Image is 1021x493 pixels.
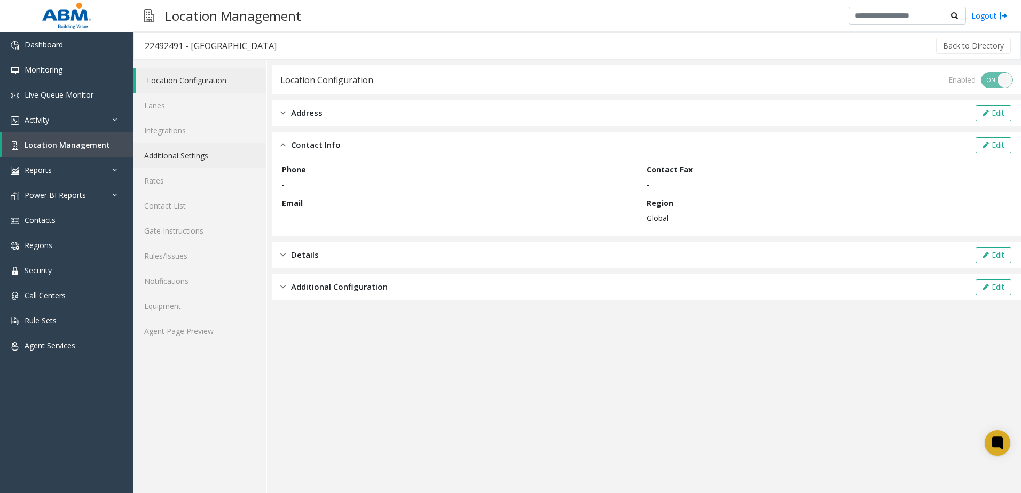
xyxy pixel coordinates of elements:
p: - [647,179,1006,190]
span: Security [25,265,52,275]
div: 22492491 - [GEOGRAPHIC_DATA] [145,39,277,53]
img: 'icon' [11,66,19,75]
img: 'icon' [11,242,19,250]
label: Email [282,197,303,209]
a: Integrations [133,118,266,143]
img: 'icon' [11,91,19,100]
span: Contact Info [291,139,341,151]
img: 'icon' [11,166,19,175]
img: logout [999,10,1008,21]
img: closed [280,107,286,119]
label: Region [647,197,673,209]
span: Location Management [25,140,110,150]
button: Edit [976,247,1011,263]
a: Additional Settings [133,143,266,168]
p: - [282,212,641,224]
a: Location Configuration [136,68,266,93]
img: closed [280,249,286,261]
p: Global [647,212,1006,224]
button: Edit [976,137,1011,153]
a: Lanes [133,93,266,118]
img: 'icon' [11,217,19,225]
span: Live Queue Monitor [25,90,93,100]
a: Contact List [133,193,266,218]
span: Monitoring [25,65,62,75]
span: Details [291,249,319,261]
p: - [282,179,641,190]
h3: Location Management [160,3,307,29]
span: Regions [25,240,52,250]
button: Edit [976,279,1011,295]
label: Phone [282,164,306,175]
a: Logout [971,10,1008,21]
a: Agent Page Preview [133,319,266,344]
span: Address [291,107,323,119]
img: 'icon' [11,317,19,325]
a: Location Management [2,132,133,157]
span: Power BI Reports [25,190,86,200]
img: 'icon' [11,116,19,125]
span: Rule Sets [25,315,57,325]
span: Agent Services [25,340,75,351]
a: Rules/Issues [133,243,266,268]
span: Additional Configuration [291,281,388,293]
a: Notifications [133,268,266,293]
span: Reports [25,165,52,175]
img: 'icon' [11,41,19,50]
a: Gate Instructions [133,218,266,243]
img: 'icon' [11,192,19,200]
span: Dashboard [25,39,63,50]
button: Edit [976,105,1011,121]
img: opened [280,139,286,151]
span: Contacts [25,215,56,225]
img: pageIcon [144,3,154,29]
img: closed [280,281,286,293]
div: Location Configuration [280,73,373,87]
label: Contact Fax [647,164,693,175]
div: Enabled [948,74,976,85]
button: Back to Directory [936,38,1011,54]
img: 'icon' [11,342,19,351]
span: Activity [25,115,49,125]
img: 'icon' [11,267,19,275]
span: Call Centers [25,290,66,300]
a: Equipment [133,293,266,319]
img: 'icon' [11,141,19,150]
img: 'icon' [11,292,19,300]
a: Rates [133,168,266,193]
